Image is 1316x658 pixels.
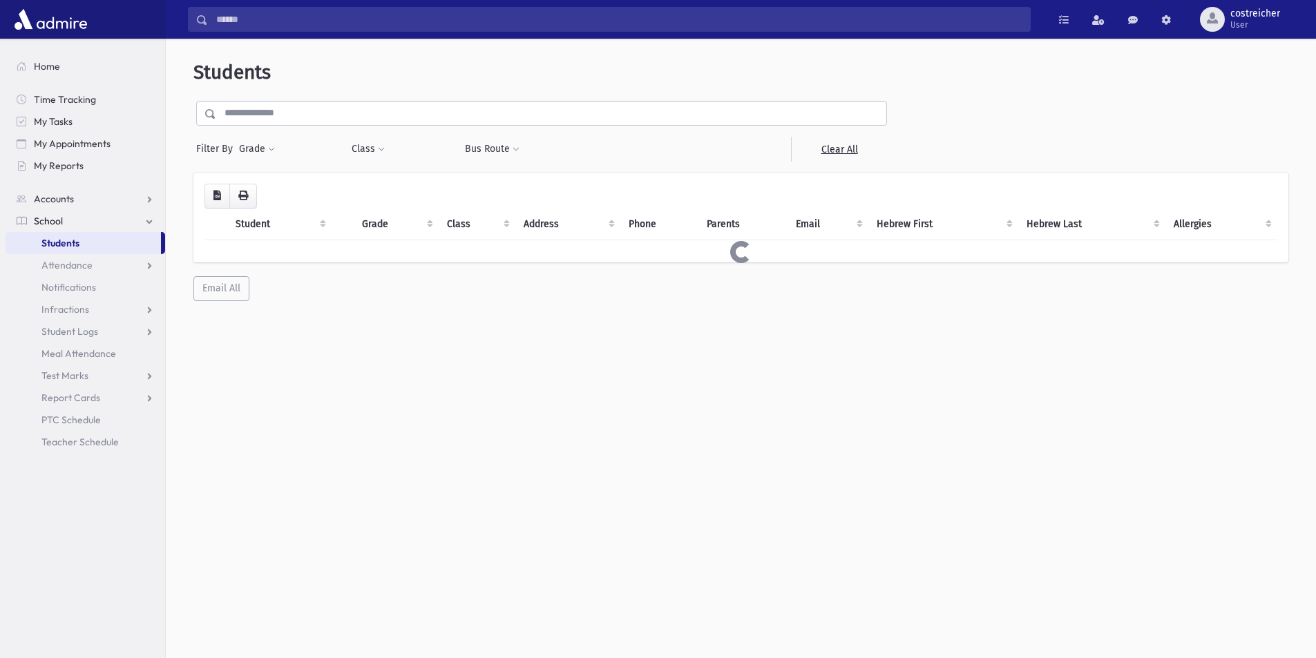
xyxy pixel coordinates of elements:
[6,298,165,320] a: Infractions
[6,155,165,177] a: My Reports
[238,137,276,162] button: Grade
[6,342,165,365] a: Meal Attendance
[41,281,96,293] span: Notifications
[41,325,98,338] span: Student Logs
[464,137,520,162] button: Bus Route
[6,254,165,276] a: Attendance
[41,391,100,404] span: Report Cards
[34,159,84,172] span: My Reports
[1230,19,1280,30] span: User
[6,232,161,254] a: Students
[6,88,165,110] a: Time Tracking
[34,137,111,150] span: My Appointments
[788,209,868,240] th: Email
[1018,209,1166,240] th: Hebrew Last
[41,414,101,426] span: PTC Schedule
[41,259,93,271] span: Attendance
[41,436,119,448] span: Teacher Schedule
[698,209,788,240] th: Parents
[34,115,73,128] span: My Tasks
[196,142,238,156] span: Filter By
[34,93,96,106] span: Time Tracking
[354,209,438,240] th: Grade
[41,347,116,360] span: Meal Attendance
[439,209,516,240] th: Class
[6,320,165,342] a: Student Logs
[11,6,90,33] img: AdmirePro
[193,276,249,301] button: Email All
[6,387,165,409] a: Report Cards
[227,209,332,240] th: Student
[6,365,165,387] a: Test Marks
[34,193,74,205] span: Accounts
[41,237,79,249] span: Students
[6,431,165,453] a: Teacher Schedule
[6,409,165,431] a: PTC Schedule
[1165,209,1277,240] th: Allergies
[41,369,88,382] span: Test Marks
[6,110,165,133] a: My Tasks
[620,209,698,240] th: Phone
[351,137,385,162] button: Class
[868,209,1018,240] th: Hebrew First
[193,61,271,84] span: Students
[6,55,165,77] a: Home
[204,184,230,209] button: CSV
[34,60,60,72] span: Home
[229,184,257,209] button: Print
[791,137,887,162] a: Clear All
[6,188,165,210] a: Accounts
[6,210,165,232] a: School
[41,303,89,316] span: Infractions
[1230,8,1280,19] span: costreicher
[6,276,165,298] a: Notifications
[6,133,165,155] a: My Appointments
[34,215,63,227] span: School
[208,7,1030,32] input: Search
[515,209,620,240] th: Address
